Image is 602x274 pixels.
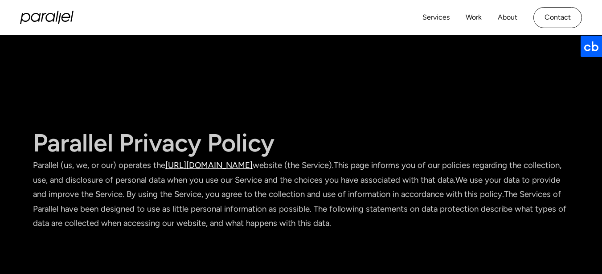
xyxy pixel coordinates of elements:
a: About [498,11,517,24]
a: [URL][DOMAIN_NAME] [165,160,253,170]
a: Contact [533,7,582,28]
a: Services [422,11,450,24]
p: Parallel (us, we, or our) operates the website (the Service).This page informs you of our policie... [33,158,569,231]
a: home [20,11,74,24]
h1: Parallel Privacy Policy [33,128,569,159]
a: Work [466,11,482,24]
